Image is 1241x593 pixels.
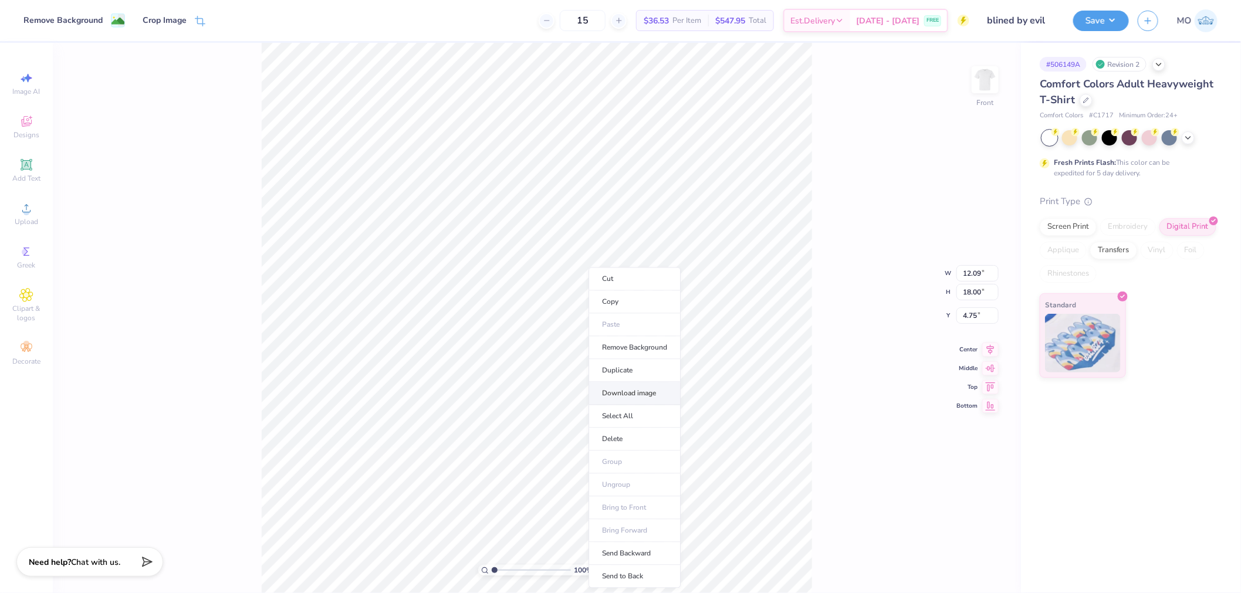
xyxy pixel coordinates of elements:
[1089,111,1114,121] span: # C1717
[1045,314,1121,372] img: Standard
[589,337,681,360] li: Remove Background
[12,174,40,183] span: Add Text
[1177,14,1192,28] span: MO
[926,16,939,25] span: FREE
[589,428,681,451] li: Delete
[1159,218,1216,236] div: Digital Print
[589,565,681,588] li: Send to Back
[589,543,681,565] li: Send Backward
[1073,11,1129,31] button: Save
[1090,242,1137,259] div: Transfers
[1045,299,1076,311] span: Standard
[1054,158,1116,167] strong: Fresh Prints Flash:
[13,87,40,96] span: Image AI
[1040,111,1083,121] span: Comfort Colors
[1141,242,1174,259] div: Vinyl
[143,14,187,26] div: Crop Image
[749,15,766,27] span: Total
[956,364,978,372] span: Middle
[6,304,47,323] span: Clipart & logos
[1040,77,1214,107] span: Comfort Colors Adult Heavyweight T-Shirt
[790,15,835,27] span: Est. Delivery
[956,402,978,410] span: Bottom
[589,382,681,405] li: Download image
[15,217,38,226] span: Upload
[589,360,681,382] li: Duplicate
[1177,9,1218,32] a: MO
[978,9,1064,32] input: Untitled Design
[644,15,669,27] span: $36.53
[23,14,103,26] div: Remove Background
[1100,218,1156,236] div: Embroidery
[29,557,71,568] strong: Need help?
[715,15,745,27] span: $547.95
[589,291,681,314] li: Copy
[589,405,681,428] li: Select All
[18,260,36,270] span: Greek
[560,10,606,31] input: – –
[1040,218,1097,236] div: Screen Print
[589,267,681,291] li: Cut
[672,15,701,27] span: Per Item
[973,68,997,92] img: Front
[574,565,593,575] span: 100 %
[856,15,919,27] span: [DATE] - [DATE]
[956,345,978,354] span: Center
[1040,195,1218,208] div: Print Type
[71,557,120,568] span: Chat with us.
[1040,265,1097,283] div: Rhinestones
[1120,111,1178,121] span: Minimum Order: 24 +
[1177,242,1205,259] div: Foil
[956,383,978,391] span: Top
[1040,57,1087,72] div: # 506149A
[977,97,994,108] div: Front
[1195,9,1218,32] img: Mirabelle Olis
[13,130,39,140] span: Designs
[12,357,40,366] span: Decorate
[1054,157,1198,178] div: This color can be expedited for 5 day delivery.
[1040,242,1087,259] div: Applique
[1093,57,1147,72] div: Revision 2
